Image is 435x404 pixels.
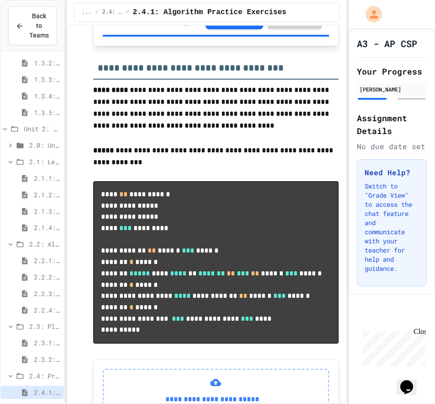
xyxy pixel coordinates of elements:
[357,65,427,78] h2: Your Progress
[29,11,49,40] span: Back to Teams
[34,272,60,282] span: 2.2.2: Specifying Ideas with Pseudocode
[34,223,60,232] span: 2.1.4: Problem Solving Practice
[365,167,419,178] h3: Need Help?
[34,289,60,298] span: 2.2.3: Visualizing Logic with Flowcharts
[34,91,60,101] span: 1.3.4: Big Idea 4 - Computing Systems and Networks
[34,190,60,199] span: 2.1.2: Learning to Solve Hard Problems
[29,239,60,249] span: 2.2: Algorithms - from Pseudocode to Flowcharts
[34,355,60,364] span: 2.3.2: Problem Solving Reflection
[4,4,63,58] div: Chat with us now!Close
[356,4,384,25] div: My Account
[357,37,417,50] h1: A3 - AP CSP
[365,182,419,273] p: Switch to "Grade View" to access the chat feature and communicate with your teacher for help and ...
[29,140,60,150] span: 2.0: Unit Overview
[357,141,427,152] div: No due date set
[34,206,60,216] span: 2.1.3: Challenge Problem - The Bridge
[95,9,98,16] span: /
[397,367,426,395] iframe: chat widget
[357,112,427,137] h2: Assignment Details
[34,58,60,68] span: 1.3.2: Big Idea 2 - Data
[34,388,60,397] span: 2.4.1: Algorithm Practice Exercises
[29,322,60,331] span: 2.3: Playing Games
[359,328,426,366] iframe: chat widget
[34,75,60,84] span: 1.3.3: Big Idea 3 - Algorithms and Programming
[82,9,92,16] span: ...
[34,256,60,265] span: 2.2.1: The Power of Algorithms
[34,108,60,117] span: 1.3.5: Big Idea 5 - Impact of Computing
[29,157,60,167] span: 2.1: Learning to Solve Hard Problems
[29,371,60,381] span: 2.4: Practice with Algorithms
[34,305,60,315] span: 2.2.4: Designing Flowcharts
[133,7,286,18] span: 2.4.1: Algorithm Practice Exercises
[102,9,122,16] span: 2.4: Practice with Algorithms
[126,9,129,16] span: /
[360,85,424,93] div: [PERSON_NAME]
[34,173,60,183] span: 2.1.1: The Growth Mindset
[34,338,60,348] span: 2.3.1: Understanding Games with Flowcharts
[24,124,60,134] span: Unit 2: Solving Problems in Computer Science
